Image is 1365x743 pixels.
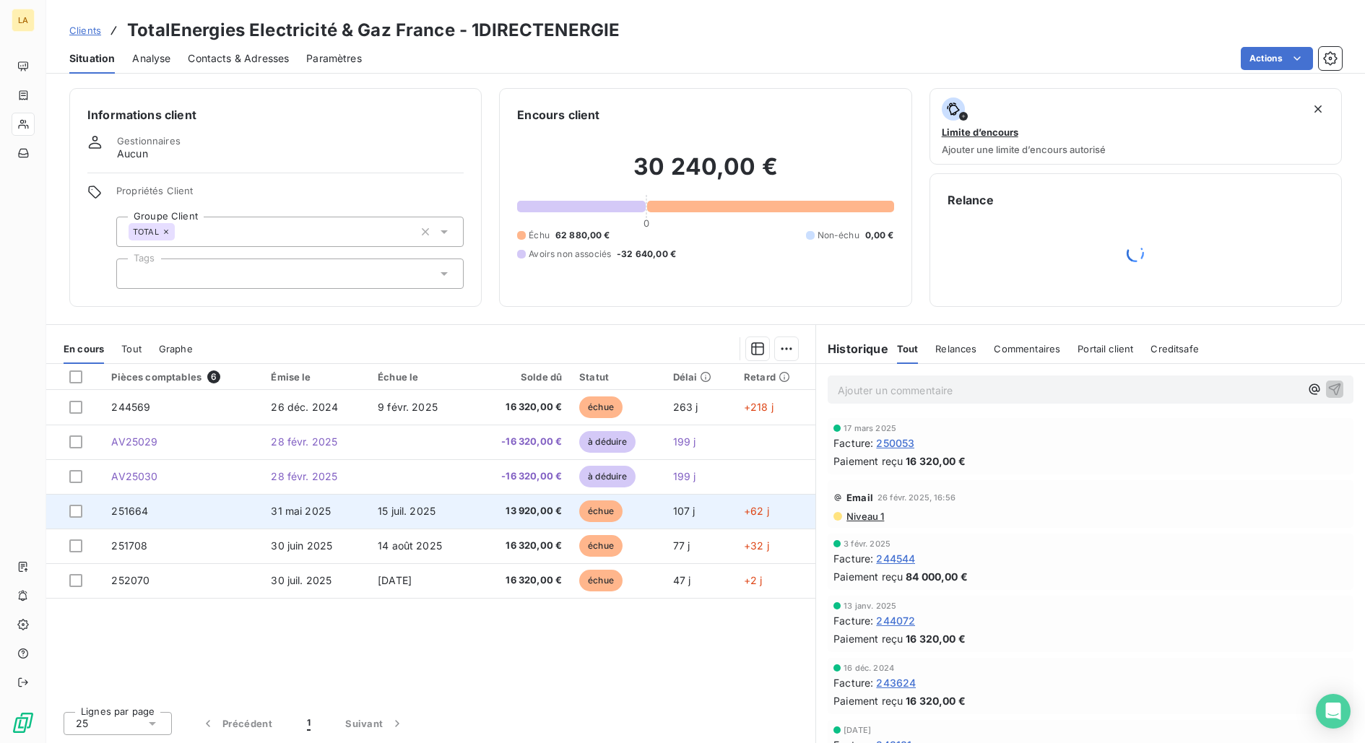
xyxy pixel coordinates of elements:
[1316,694,1351,729] div: Open Intercom Messenger
[378,574,412,586] span: [DATE]
[942,144,1106,155] span: Ajouter une limite d’encours autorisé
[271,435,337,448] span: 28 févr. 2025
[111,505,148,517] span: 251664
[906,693,966,708] span: 16 320,00 €
[833,569,903,584] span: Paiement reçu
[833,613,873,628] span: Facture :
[833,675,873,690] span: Facture :
[12,711,35,734] img: Logo LeanPay
[121,343,142,355] span: Tout
[579,466,636,487] span: à déduire
[744,574,763,586] span: +2 j
[481,469,562,484] span: -16 320,00 €
[76,716,88,731] span: 25
[378,539,442,552] span: 14 août 2025
[129,267,140,280] input: Ajouter une valeur
[87,106,464,123] h6: Informations client
[529,248,611,261] span: Avoirs non associés
[555,229,610,242] span: 62 880,00 €
[117,135,181,147] span: Gestionnaires
[69,25,101,36] span: Clients
[69,23,101,38] a: Clients
[579,431,636,453] span: à déduire
[64,343,104,355] span: En cours
[159,343,193,355] span: Graphe
[744,539,769,552] span: +32 j
[673,401,698,413] span: 263 j
[378,371,464,383] div: Échue le
[673,371,727,383] div: Délai
[906,631,966,646] span: 16 320,00 €
[306,51,362,66] span: Paramètres
[271,470,337,482] span: 28 févr. 2025
[844,601,896,610] span: 13 janv. 2025
[1078,343,1133,355] span: Portail client
[271,505,331,517] span: 31 mai 2025
[673,435,696,448] span: 199 j
[1241,47,1313,70] button: Actions
[290,708,328,739] button: 1
[833,631,903,646] span: Paiement reçu
[579,396,623,418] span: échue
[481,371,562,383] div: Solde dû
[846,492,873,503] span: Email
[744,371,807,383] div: Retard
[744,401,773,413] span: +218 j
[673,505,695,517] span: 107 j
[579,371,655,383] div: Statut
[816,340,888,357] h6: Historique
[188,51,289,66] span: Contacts & Adresses
[673,574,691,586] span: 47 j
[844,539,890,548] span: 3 févr. 2025
[271,539,332,552] span: 30 juin 2025
[127,17,620,43] h3: TotalEnergies Electricité & Gaz France - 1DIRECTENERGIE
[207,370,220,383] span: 6
[643,217,649,229] span: 0
[481,435,562,449] span: -16 320,00 €
[481,539,562,553] span: 16 320,00 €
[876,675,916,690] span: 243624
[111,370,253,383] div: Pièces comptables
[942,126,1018,138] span: Limite d’encours
[1150,343,1199,355] span: Creditsafe
[271,401,338,413] span: 26 déc. 2024
[117,147,148,161] span: Aucun
[673,470,696,482] span: 199 j
[844,664,894,672] span: 16 déc. 2024
[111,435,157,448] span: AV25029
[529,229,550,242] span: Échu
[175,225,186,238] input: Ajouter une valeur
[617,248,676,261] span: -32 640,00 €
[673,539,690,552] span: 77 j
[906,569,968,584] span: 84 000,00 €
[844,424,896,433] span: 17 mars 2025
[111,401,150,413] span: 244569
[111,539,147,552] span: 251708
[481,504,562,518] span: 13 920,00 €
[183,708,290,739] button: Précédent
[378,505,435,517] span: 15 juil. 2025
[271,371,360,383] div: Émise le
[481,400,562,414] span: 16 320,00 €
[579,570,623,591] span: échue
[948,191,1324,209] h6: Relance
[744,505,769,517] span: +62 j
[833,693,903,708] span: Paiement reçu
[12,9,35,32] div: LA
[579,535,623,557] span: échue
[69,51,115,66] span: Situation
[132,51,170,66] span: Analyse
[935,343,976,355] span: Relances
[897,343,919,355] span: Tout
[111,470,157,482] span: AV25030
[271,574,331,586] span: 30 juil. 2025
[116,185,464,205] span: Propriétés Client
[906,453,966,469] span: 16 320,00 €
[517,106,599,123] h6: Encours client
[833,435,873,451] span: Facture :
[876,613,915,628] span: 244072
[876,551,915,566] span: 244544
[845,510,884,522] span: Niveau 1
[133,227,159,236] span: TOTAL
[865,229,894,242] span: 0,00 €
